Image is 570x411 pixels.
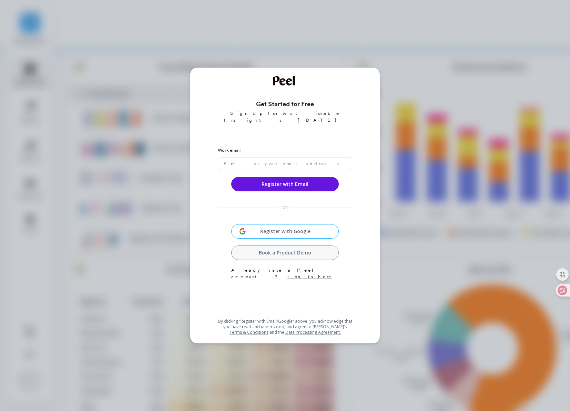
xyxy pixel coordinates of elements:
[273,76,297,86] img: Welcome to Peel
[218,319,352,335] p: By clicking “Register with Email/Google” above, you acknowledge that you have read and understood...
[218,110,352,123] p: Sign Up for Actionable Insights [DATE]
[285,329,341,335] a: Data Processing Agreement.
[218,157,352,170] input: Enter your email address
[230,329,268,335] a: Terms & Conditions
[231,177,339,191] button: Register with Email
[287,274,332,279] a: Log in here
[218,99,352,109] h3: Get Started for Free
[237,226,248,237] img: svg+xml;base64,PHN2ZyB3aWR0aD0iMzIiIGhlaWdodD0iMzIiIHZpZXdCb3g9IjAgMCAzMiAzMiIgZmlsbD0ibm9uZSIgeG...
[231,245,339,260] a: Book a Product Demo
[282,205,288,210] span: OR
[231,267,339,280] p: Already have a Peel account?
[218,147,352,154] label: Work email
[248,228,323,235] span: Register with Google
[231,224,339,239] button: Register with Google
